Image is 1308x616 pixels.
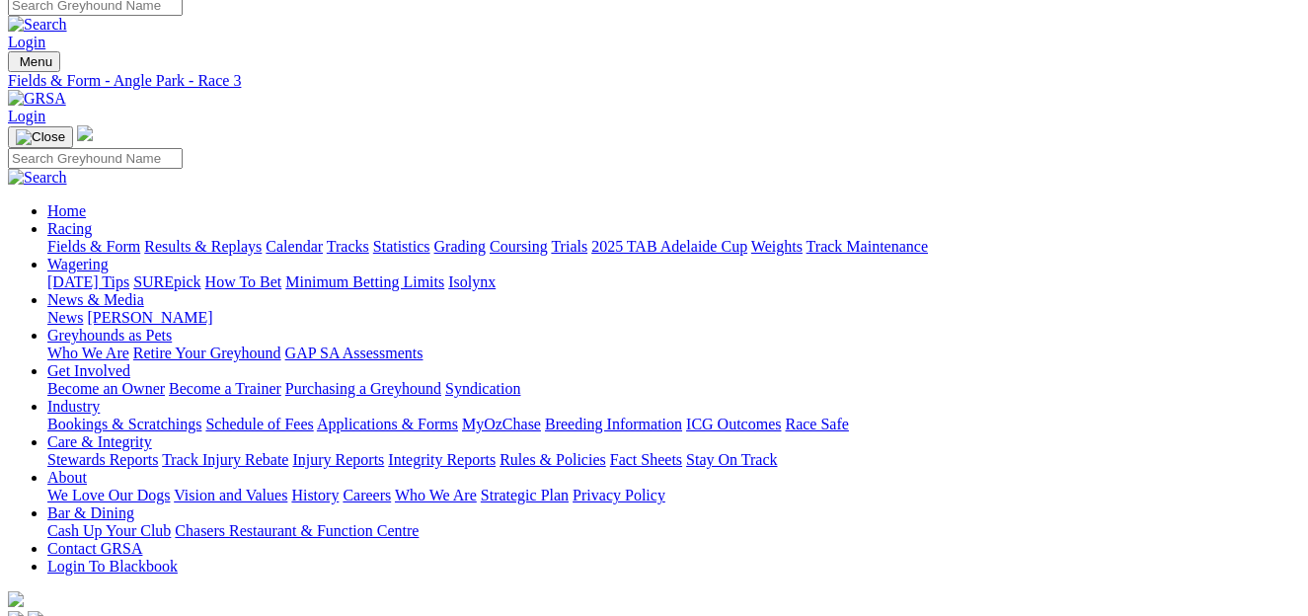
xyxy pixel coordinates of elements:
[47,451,158,468] a: Stewards Reports
[162,451,288,468] a: Track Injury Rebate
[47,416,1300,433] div: Industry
[47,380,165,397] a: Become an Owner
[573,487,665,503] a: Privacy Policy
[266,238,323,255] a: Calendar
[545,416,682,432] a: Breeding Information
[47,256,109,272] a: Wagering
[317,416,458,432] a: Applications & Forms
[47,558,178,575] a: Login To Blackbook
[8,34,45,50] a: Login
[47,522,171,539] a: Cash Up Your Club
[481,487,569,503] a: Strategic Plan
[47,416,201,432] a: Bookings & Scratchings
[343,487,391,503] a: Careers
[47,327,172,344] a: Greyhounds as Pets
[490,238,548,255] a: Coursing
[133,345,281,361] a: Retire Your Greyhound
[807,238,928,255] a: Track Maintenance
[47,487,170,503] a: We Love Our Dogs
[169,380,281,397] a: Become a Trainer
[285,273,444,290] a: Minimum Betting Limits
[686,416,781,432] a: ICG Outcomes
[47,433,152,450] a: Care & Integrity
[8,126,73,148] button: Toggle navigation
[47,345,129,361] a: Who We Are
[47,487,1300,504] div: About
[327,238,369,255] a: Tracks
[8,51,60,72] button: Toggle navigation
[47,469,87,486] a: About
[8,108,45,124] a: Login
[8,169,67,187] img: Search
[77,125,93,141] img: logo-grsa-white.png
[47,345,1300,362] div: Greyhounds as Pets
[47,238,140,255] a: Fields & Form
[47,238,1300,256] div: Racing
[47,451,1300,469] div: Care & Integrity
[285,345,423,361] a: GAP SA Assessments
[47,398,100,415] a: Industry
[175,522,419,539] a: Chasers Restaurant & Function Centre
[133,273,200,290] a: SUREpick
[47,540,142,557] a: Contact GRSA
[373,238,430,255] a: Statistics
[8,16,67,34] img: Search
[8,148,183,169] input: Search
[8,591,24,607] img: logo-grsa-white.png
[47,273,129,290] a: [DATE] Tips
[395,487,477,503] a: Who We Are
[144,238,262,255] a: Results & Replays
[205,416,313,432] a: Schedule of Fees
[434,238,486,255] a: Grading
[686,451,777,468] a: Stay On Track
[551,238,587,255] a: Trials
[591,238,747,255] a: 2025 TAB Adelaide Cup
[610,451,682,468] a: Fact Sheets
[47,291,144,308] a: News & Media
[205,273,282,290] a: How To Bet
[8,90,66,108] img: GRSA
[751,238,803,255] a: Weights
[16,129,65,145] img: Close
[47,309,1300,327] div: News & Media
[174,487,287,503] a: Vision and Values
[47,380,1300,398] div: Get Involved
[445,380,520,397] a: Syndication
[292,451,384,468] a: Injury Reports
[500,451,606,468] a: Rules & Policies
[47,309,83,326] a: News
[47,504,134,521] a: Bar & Dining
[285,380,441,397] a: Purchasing a Greyhound
[47,202,86,219] a: Home
[785,416,848,432] a: Race Safe
[47,362,130,379] a: Get Involved
[462,416,541,432] a: MyOzChase
[448,273,496,290] a: Isolynx
[87,309,212,326] a: [PERSON_NAME]
[47,273,1300,291] div: Wagering
[8,72,1300,90] a: Fields & Form - Angle Park - Race 3
[47,220,92,237] a: Racing
[291,487,339,503] a: History
[20,54,52,69] span: Menu
[47,522,1300,540] div: Bar & Dining
[388,451,496,468] a: Integrity Reports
